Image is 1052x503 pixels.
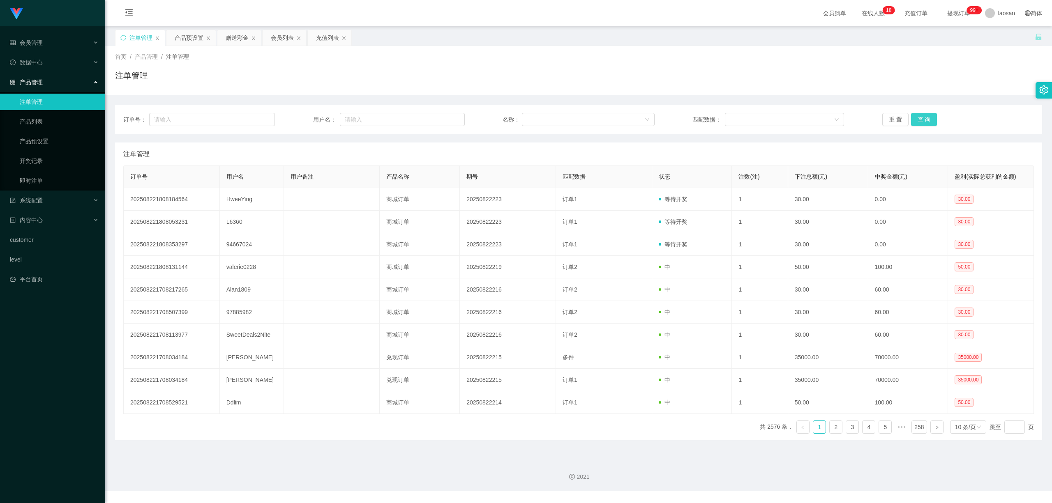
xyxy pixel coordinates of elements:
span: 中 [659,309,670,315]
span: 多件 [563,354,574,361]
span: 下注总额(元) [795,173,827,180]
span: 期号 [466,173,478,180]
span: 盈利(实际总获利的金额) [955,173,1016,180]
li: 5 [879,420,892,434]
td: 202508221708217265 [124,278,220,301]
div: 赠送彩金 [226,30,249,46]
div: 充值列表 [316,30,339,46]
td: 202508221708529521 [124,391,220,414]
span: 充值订单 [900,10,932,16]
td: 0.00 [868,233,948,256]
td: 202508221708507399 [124,301,220,324]
td: 商城订单 [380,256,460,278]
td: 60.00 [868,324,948,346]
td: Alan1809 [220,278,284,301]
td: 30.00 [788,233,868,256]
td: valerie0228 [220,256,284,278]
li: 下一页 [930,420,944,434]
span: 内容中心 [10,217,43,223]
span: 等待开奖 [659,218,687,225]
i: 图标: down [834,117,839,123]
span: 订单1 [563,399,577,406]
span: 数据中心 [10,59,43,66]
a: 1 [813,421,826,433]
li: 2 [829,420,842,434]
li: 上一页 [796,420,810,434]
td: 202508221808131144 [124,256,220,278]
span: 订单2 [563,286,577,293]
td: 1 [732,301,788,324]
span: 订单1 [563,377,577,383]
td: HweeYing [220,188,284,211]
i: 图标: close [155,36,160,41]
td: 202508221708034184 [124,369,220,391]
span: 注单管理 [123,149,150,159]
div: 产品预设置 [175,30,203,46]
span: 35000.00 [955,353,982,362]
td: 20250822216 [460,278,556,301]
i: 图标: right [934,425,939,430]
span: 用户备注 [291,173,314,180]
i: 图标: setting [1039,85,1048,94]
a: level [10,251,99,268]
td: [PERSON_NAME] [220,346,284,369]
span: 30.00 [955,217,974,226]
i: 图标: copyright [569,474,575,480]
a: 产品预设置 [20,133,99,149]
td: 202508221808184564 [124,188,220,211]
span: 中 [659,399,670,406]
td: 20250822216 [460,301,556,324]
td: 商城订单 [380,278,460,301]
li: 向后 5 页 [895,420,908,434]
span: 订单2 [563,264,577,270]
td: 70000.00 [868,346,948,369]
li: 共 2576 条， [760,420,793,434]
span: 中 [659,286,670,293]
td: Ddlim [220,391,284,414]
span: 30.00 [955,330,974,339]
td: 100.00 [868,256,948,278]
span: 用户名 [226,173,244,180]
td: 1 [732,324,788,346]
div: 跳至 页 [990,420,1034,434]
span: 提现订单 [943,10,974,16]
span: 中 [659,331,670,338]
a: 注单管理 [20,94,99,110]
td: 20250822223 [460,188,556,211]
span: 订单1 [563,196,577,202]
a: 产品列表 [20,113,99,130]
td: 商城订单 [380,301,460,324]
td: 20250822219 [460,256,556,278]
span: 中 [659,264,670,270]
i: 图标: global [1025,10,1031,16]
a: 3 [846,421,858,433]
span: 名称： [503,115,521,124]
td: 20250822223 [460,233,556,256]
td: 100.00 [868,391,948,414]
input: 请输入 [149,113,275,126]
td: 0.00 [868,188,948,211]
td: 30.00 [788,211,868,233]
img: logo.9652507e.png [10,8,23,20]
span: 30.00 [955,308,974,317]
span: 系统配置 [10,197,43,204]
td: L6360 [220,211,284,233]
td: 20250822216 [460,324,556,346]
td: 商城订单 [380,211,460,233]
i: 图标: sync [120,35,126,41]
span: 50.00 [955,398,974,407]
span: 在线人数 [858,10,889,16]
td: 202508221708113977 [124,324,220,346]
td: 35000.00 [788,346,868,369]
td: 30.00 [788,278,868,301]
i: 图标: menu-fold [115,0,143,27]
a: 开奖记录 [20,153,99,169]
td: 60.00 [868,301,948,324]
a: 2 [830,421,842,433]
span: / [130,53,131,60]
span: 匹配数据： [692,115,725,124]
i: 图标: profile [10,217,16,223]
td: 1 [732,256,788,278]
i: 图标: down [976,425,981,430]
td: 1 [732,369,788,391]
